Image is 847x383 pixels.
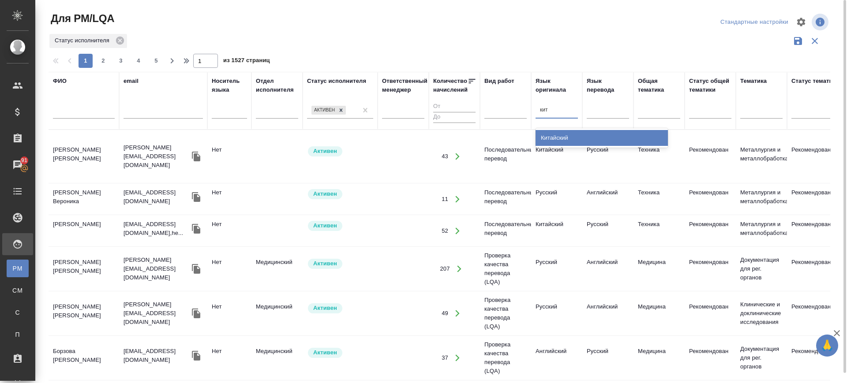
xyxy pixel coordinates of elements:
[531,216,582,246] td: Китайский
[382,77,427,94] div: Ответственный менеджер
[307,145,373,157] div: Рядовой исполнитель: назначай с учетом рейтинга
[582,253,633,284] td: Английский
[207,216,251,246] td: Нет
[638,77,680,94] div: Общая тематика
[11,286,24,295] span: CM
[790,33,806,49] button: Сохранить фильтры
[207,253,251,284] td: Нет
[307,188,373,200] div: Рядовой исполнитель: назначай с учетом рейтинга
[190,262,203,275] button: Скопировать
[633,342,685,373] td: Медицина
[190,222,203,235] button: Скопировать
[449,349,467,367] button: Открыть работы
[7,282,29,299] a: CM
[736,251,787,286] td: Документация для рег. органов
[685,298,736,329] td: Рекомендован
[307,258,373,270] div: Рядовой исполнитель: назначай с учетом рейтинга
[736,296,787,331] td: Клинические и доклинические исследования
[307,347,373,359] div: Рядовой исполнитель: назначай с учетом рейтинга
[450,260,468,278] button: Открыть работы
[587,77,629,94] div: Язык перевода
[480,247,531,291] td: Проверка качества перевода (LQA)
[311,105,347,116] div: Активен
[207,141,251,172] td: Нет
[633,298,685,329] td: Медицина
[480,216,531,246] td: Последовательный перевод
[53,77,67,86] div: ФИО
[449,148,467,166] button: Открыть работы
[149,54,163,68] button: 5
[49,34,127,48] div: Статус исполнителя
[131,54,146,68] button: 4
[433,101,476,112] input: От
[806,33,823,49] button: Сбросить фильтры
[114,56,128,65] span: 3
[582,141,633,172] td: Русский
[313,221,337,230] p: Активен
[149,56,163,65] span: 5
[531,342,582,373] td: Английский
[190,150,203,163] button: Скопировать
[685,253,736,284] td: Рекомендован
[307,77,366,86] div: Статус исполнителя
[49,184,119,215] td: [PERSON_NAME] Вероника
[49,141,119,172] td: [PERSON_NAME] [PERSON_NAME]
[442,195,448,204] div: 11
[442,227,448,235] div: 52
[7,304,29,321] a: С
[531,184,582,215] td: Русский
[124,143,190,170] p: [PERSON_NAME][EMAIL_ADDRESS][DOMAIN_NAME]
[307,302,373,314] div: Рядовой исполнитель: назначай с учетом рейтинга
[633,141,685,172] td: Техника
[685,342,736,373] td: Рекомендован
[442,353,448,362] div: 37
[124,77,139,86] div: email
[449,222,467,240] button: Открыть работы
[582,298,633,329] td: Английский
[55,36,112,45] p: Статус исполнителя
[442,152,448,161] div: 43
[207,298,251,329] td: Нет
[449,305,467,323] button: Открыть работы
[440,264,450,273] div: 207
[480,291,531,335] td: Проверка качества перевода (LQA)
[536,77,578,94] div: Язык оригинала
[633,216,685,246] td: Техника
[633,184,685,215] td: Техника
[96,54,110,68] button: 2
[124,256,190,282] p: [PERSON_NAME][EMAIL_ADDRESS][DOMAIN_NAME]
[49,11,114,26] span: Для PM/LQA
[124,300,190,327] p: [PERSON_NAME][EMAIL_ADDRESS][DOMAIN_NAME]
[531,298,582,329] td: Русский
[536,130,668,146] div: Китайский
[433,77,468,94] div: Количество начислений
[11,264,24,273] span: PM
[124,188,190,206] p: [EMAIL_ADDRESS][DOMAIN_NAME]
[313,147,337,156] p: Активен
[307,220,373,232] div: Рядовой исполнитель: назначай с учетом рейтинга
[531,141,582,172] td: Китайский
[736,340,787,376] td: Документация для рег. органов
[251,342,303,373] td: Медицинский
[689,77,731,94] div: Статус общей тематики
[124,220,190,238] p: [EMAIL_ADDRESS][DOMAIN_NAME],he...
[633,253,685,284] td: Медицина
[480,141,531,172] td: Последовательный перевод
[736,216,787,246] td: Металлургия и металлобработка
[2,154,33,176] a: 91
[433,112,476,123] input: До
[685,184,736,215] td: Рекомендован
[251,253,303,284] td: Медицинский
[313,190,337,198] p: Активен
[442,309,448,318] div: 49
[740,77,767,86] div: Тематика
[131,56,146,65] span: 4
[124,347,190,364] p: [EMAIL_ADDRESS][DOMAIN_NAME]
[7,326,29,343] a: П
[251,298,303,329] td: Медицинский
[531,253,582,284] td: Русский
[190,349,203,362] button: Скопировать
[313,348,337,357] p: Активен
[685,216,736,246] td: Рекомендован
[256,77,298,94] div: Отдел исполнителя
